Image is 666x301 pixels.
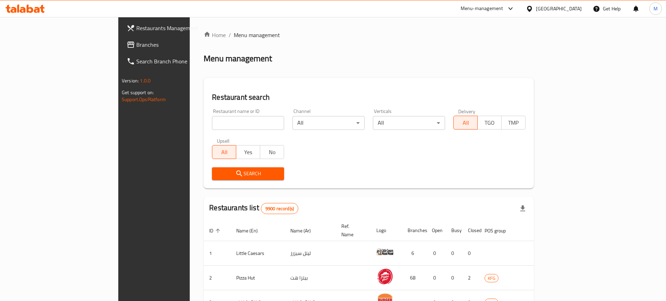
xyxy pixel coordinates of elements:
td: 6 [402,241,426,266]
button: All [453,116,478,130]
button: Yes [236,145,260,159]
span: M [654,5,658,12]
span: Name (Ar) [290,227,320,235]
span: All [215,147,233,157]
li: / [229,31,231,39]
a: Search Branch Phone [121,53,230,70]
label: Delivery [458,109,476,114]
a: Support.OpsPlatform [122,95,166,104]
label: Upsell [217,138,230,143]
span: 9900 record(s) [261,205,298,212]
td: 0 [446,266,462,290]
span: Get support on: [122,88,154,97]
nav: breadcrumb [204,31,534,39]
span: KFG [485,274,498,282]
td: 2 [462,266,479,290]
span: 1.0.0 [140,76,151,85]
span: Menu management [234,31,280,39]
h2: Restaurant search [212,92,526,103]
span: ID [209,227,222,235]
th: Branches [402,220,426,241]
td: 0 [446,241,462,266]
span: Name (En) [236,227,267,235]
img: Pizza Hut [376,268,394,285]
span: Yes [239,147,257,157]
span: POS group [485,227,515,235]
th: Open [426,220,446,241]
button: All [212,145,236,159]
span: TMP [504,118,523,128]
input: Search for restaurant name or ID.. [212,116,284,130]
span: No [263,147,281,157]
td: بيتزا هت [285,266,336,290]
button: Search [212,167,284,180]
div: All [292,116,365,130]
button: TGO [477,116,502,130]
div: [GEOGRAPHIC_DATA] [536,5,582,12]
span: Search Branch Phone [136,57,224,65]
div: Menu-management [461,5,503,13]
a: Branches [121,36,230,53]
h2: Restaurants list [209,203,298,214]
td: 0 [426,241,446,266]
button: TMP [501,116,526,130]
div: All [373,116,445,130]
img: Little Caesars [376,243,394,260]
th: Logo [371,220,402,241]
td: Pizza Hut [231,266,285,290]
span: Search [217,169,279,178]
div: Export file [514,200,531,217]
td: ليتل سيزرز [285,241,336,266]
span: Restaurants Management [136,24,224,32]
td: 68 [402,266,426,290]
span: Version: [122,76,139,85]
a: Restaurants Management [121,20,230,36]
span: All [456,118,475,128]
th: Closed [462,220,479,241]
span: Branches [136,41,224,49]
td: Little Caesars [231,241,285,266]
div: Total records count [261,203,298,214]
h2: Menu management [204,53,272,64]
th: Busy [446,220,462,241]
span: TGO [480,118,499,128]
td: 0 [462,241,479,266]
span: Ref. Name [341,222,362,239]
td: 0 [426,266,446,290]
button: No [260,145,284,159]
